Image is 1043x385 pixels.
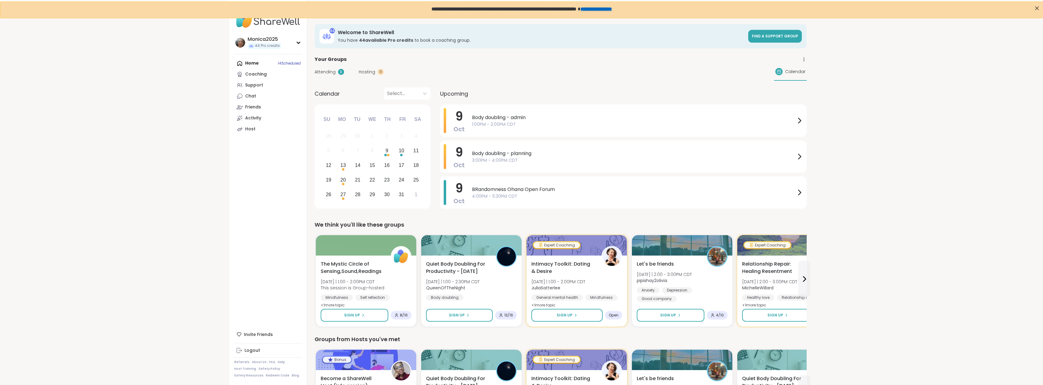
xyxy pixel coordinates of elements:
span: Body doubling - planning [472,150,796,157]
span: Attending [315,69,336,75]
div: Friends [245,104,261,110]
div: Choose Saturday, October 18th, 2025 [410,159,423,172]
div: Fr [396,113,409,126]
a: About Us [252,360,266,364]
img: ShareWell Nav Logo [234,10,302,31]
img: Mpumi [392,362,411,380]
button: Sign Up [426,309,493,322]
div: Mo [335,113,349,126]
div: Choose Thursday, October 23rd, 2025 [380,173,393,186]
span: Hosting [359,69,375,75]
div: 44 [329,28,335,34]
div: Activity [245,115,261,121]
img: JuliaSatterlee [602,362,621,380]
a: Activity [234,113,302,124]
div: 22 [370,176,375,184]
div: 29 [370,190,375,199]
a: Host Training [234,367,256,371]
div: Expert Coaching [534,357,580,363]
img: QueenOfTheNight [497,362,516,380]
a: Support [234,80,302,91]
div: Choose Saturday, October 25th, 2025 [410,173,423,186]
div: 30 [384,190,390,199]
div: Self reflection [355,295,390,301]
a: Logout [234,345,302,356]
div: Choose Sunday, October 26th, 2025 [322,188,335,201]
button: Sign Up [531,309,603,322]
div: 10 [399,147,404,155]
span: This session is Group-hosted [321,285,384,291]
img: pipishay2olivia [708,247,727,266]
div: Close Step [1033,2,1041,10]
div: Mindfulness [321,295,353,301]
span: 9 [455,180,463,197]
span: Let's be friends [637,260,674,268]
a: Redeem Code [266,373,289,378]
img: Monica2025 [235,38,245,48]
div: Not available Saturday, October 4th, 2025 [410,130,423,143]
span: Quiet Body Doubling For Productivity - [DATE] [426,260,489,275]
span: [DATE] | 2:00 - 3:00PM CDT [742,279,797,285]
img: pipishay2olivia [708,362,727,380]
div: 12 [326,161,331,169]
img: QueenOfTheNight [497,247,516,266]
div: We think you'll like these groups [315,221,807,229]
span: [DATE] | 1:00 - 2:30PM CDT [426,279,480,285]
div: 28 [355,190,361,199]
a: Referrals [234,360,249,364]
div: Not available Tuesday, September 30th, 2025 [351,130,364,143]
div: 20 [340,176,346,184]
div: Groups from Hosts you've met [315,335,807,344]
div: Choose Friday, October 17th, 2025 [395,159,408,172]
a: FAQ [269,360,275,364]
div: 1 [415,190,418,199]
span: Oct [453,197,465,205]
div: 9 [386,147,388,155]
div: 11 [413,147,419,155]
div: 25 [413,176,419,184]
div: Choose Friday, October 24th, 2025 [395,173,408,186]
div: 7 [356,147,359,155]
a: Help [278,360,285,364]
div: Expert Coaching [534,242,580,248]
div: 21 [355,176,361,184]
div: Choose Thursday, October 9th, 2025 [380,144,393,157]
span: 13 / 16 [504,313,513,318]
div: 31 [399,190,404,199]
div: Not available Monday, October 6th, 2025 [337,144,350,157]
div: 18 [413,161,419,169]
div: 26 [326,190,331,199]
div: Choose Saturday, October 11th, 2025 [410,144,423,157]
span: The Mystic Circle of Sensing,Sound,Readings [321,260,384,275]
a: Safety Resources [234,373,263,378]
div: Not available Thursday, October 2nd, 2025 [380,130,393,143]
div: Choose Thursday, October 16th, 2025 [380,159,393,172]
span: Your Groups [315,56,347,63]
div: 28 [326,132,331,140]
div: Relationship struggles [777,295,828,301]
div: 19 [326,176,331,184]
span: Open [609,313,618,318]
div: Th [381,113,394,126]
span: Let's be friends [637,375,674,382]
span: 9 [455,144,463,161]
a: Chat [234,91,302,102]
div: Not available Sunday, September 28th, 2025 [322,130,335,143]
div: Choose Wednesday, October 15th, 2025 [366,159,379,172]
button: Sign Up [742,309,813,322]
div: General mental health [531,295,583,301]
span: [DATE] | 1:00 - 2:00PM CDT [321,279,384,285]
a: Coaching [234,69,302,80]
div: Not available Tuesday, October 7th, 2025 [351,144,364,157]
button: Sign Up [637,309,704,322]
span: Sign Up [557,313,573,318]
div: Depression [662,287,692,293]
div: Not available Sunday, October 5th, 2025 [322,144,335,157]
div: Choose Friday, October 10th, 2025 [395,144,408,157]
a: Friends [234,102,302,113]
span: Calendar [785,69,805,75]
div: Choose Saturday, November 1st, 2025 [410,188,423,201]
a: Host [234,124,302,135]
span: Oct [453,125,465,133]
div: 17 [399,161,404,169]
